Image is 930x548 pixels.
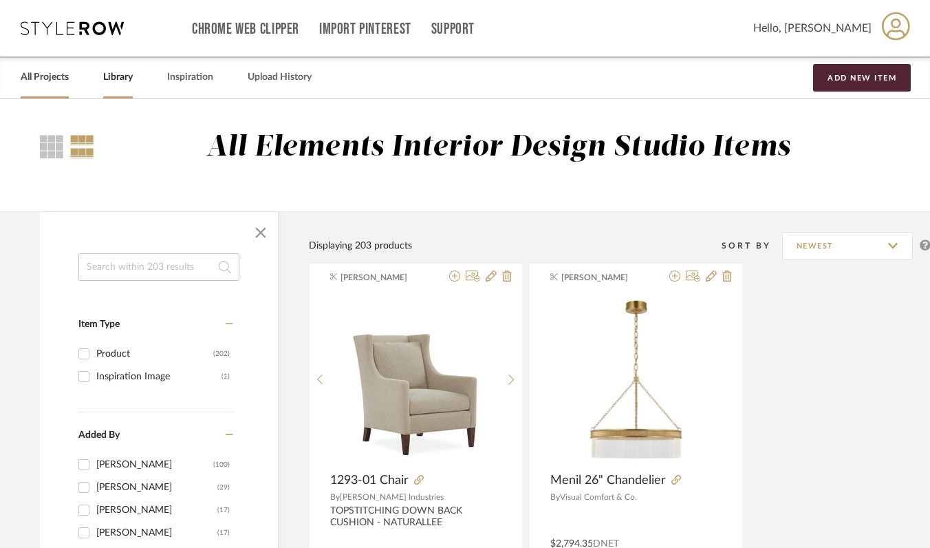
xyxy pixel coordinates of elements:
div: (29) [217,476,230,498]
div: [PERSON_NAME] [96,522,217,544]
div: (202) [213,343,230,365]
a: Import Pinterest [319,23,411,35]
button: Close [247,219,274,246]
button: Add New Item [813,64,911,92]
div: [PERSON_NAME] [96,499,217,521]
div: Product [96,343,213,365]
a: Library [103,68,133,87]
span: [PERSON_NAME] [340,271,427,284]
span: Added By [78,430,120,440]
div: (100) [213,454,230,476]
span: Hello, [PERSON_NAME] [753,20,872,36]
span: [PERSON_NAME] [561,271,648,284]
div: Displaying 203 products [309,238,412,253]
span: By [330,493,340,501]
span: Visual Comfort & Co. [560,493,637,501]
span: [PERSON_NAME] Industries [340,493,444,501]
div: [PERSON_NAME] [96,476,217,498]
div: TOPSTITCHING DOWN BACK CUSHION - NATURALLEE [330,505,501,529]
span: Menil 26" Chandelier [550,473,666,488]
a: Support [431,23,475,35]
div: Sort By [722,239,782,253]
img: Menil 26" Chandelier [550,294,722,465]
div: Inspiration Image [96,366,221,388]
div: (17) [217,522,230,544]
input: Search within 203 results [78,253,239,281]
a: Inspiration [167,68,213,87]
span: 1293-01 Chair [330,473,409,488]
div: (17) [217,499,230,521]
a: Chrome Web Clipper [192,23,299,35]
div: All Elements Interior Design Studio Items [206,130,790,165]
div: [PERSON_NAME] [96,454,213,476]
span: By [550,493,560,501]
div: (1) [221,366,230,388]
span: Item Type [78,319,120,329]
a: All Projects [21,68,69,87]
img: 1293-01 Chair [347,293,484,465]
a: Upload History [248,68,312,87]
